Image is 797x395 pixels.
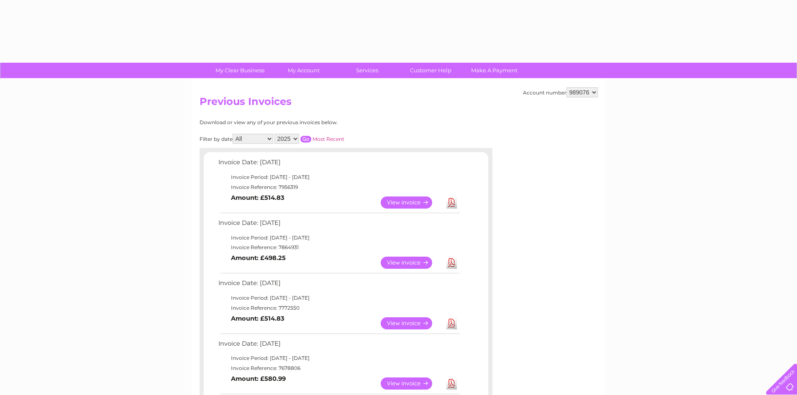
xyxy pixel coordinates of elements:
[446,196,457,209] a: Download
[216,182,461,192] td: Invoice Reference: 7956319
[216,172,461,182] td: Invoice Period: [DATE] - [DATE]
[523,87,598,97] div: Account number
[216,242,461,252] td: Invoice Reference: 7864931
[381,257,442,269] a: View
[460,63,529,78] a: Make A Payment
[216,293,461,303] td: Invoice Period: [DATE] - [DATE]
[200,134,419,144] div: Filter by date
[446,377,457,390] a: Download
[333,63,402,78] a: Services
[396,63,465,78] a: Customer Help
[446,317,457,329] a: Download
[231,254,286,262] b: Amount: £498.25
[216,233,461,243] td: Invoice Period: [DATE] - [DATE]
[216,303,461,313] td: Invoice Reference: 7772550
[216,363,461,373] td: Invoice Reference: 7678806
[231,375,286,382] b: Amount: £580.99
[216,157,461,172] td: Invoice Date: [DATE]
[313,136,344,142] a: Most Recent
[231,194,284,201] b: Amount: £514.83
[200,96,598,112] h2: Previous Invoices
[200,120,419,125] div: Download or view any of your previous invoices below.
[446,257,457,269] a: Download
[231,315,284,322] b: Amount: £514.83
[216,278,461,293] td: Invoice Date: [DATE]
[205,63,274,78] a: My Clear Business
[381,317,442,329] a: View
[216,338,461,354] td: Invoice Date: [DATE]
[269,63,338,78] a: My Account
[381,377,442,390] a: View
[381,196,442,209] a: View
[216,353,461,363] td: Invoice Period: [DATE] - [DATE]
[216,217,461,233] td: Invoice Date: [DATE]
